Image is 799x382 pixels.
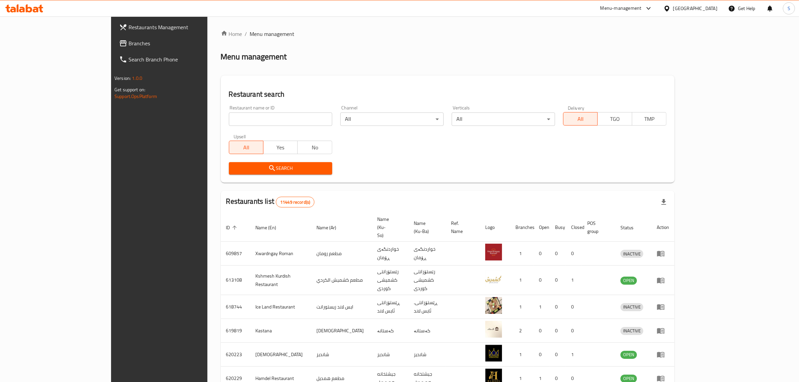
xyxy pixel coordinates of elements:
[651,213,675,242] th: Action
[657,327,669,335] div: Menu
[266,143,295,152] span: Yes
[114,92,157,101] a: Support.OpsPlatform
[408,242,446,266] td: خواردنگەی ڕۆمان
[114,74,131,83] span: Version:
[587,219,607,235] span: POS group
[510,319,534,343] td: 2
[597,112,632,126] button: TGO
[534,295,550,319] td: 1
[372,343,408,367] td: شانديز
[245,30,247,38] li: /
[673,5,717,12] div: [GEOGRAPHIC_DATA]
[316,224,345,232] span: Name (Ar)
[566,266,582,295] td: 1
[510,295,534,319] td: 1
[566,343,582,367] td: 1
[566,213,582,242] th: Closed
[510,343,534,367] td: 1
[221,51,287,62] h2: Menu management
[311,343,372,367] td: شانديز
[534,266,550,295] td: 0
[250,266,311,295] td: Kshmesh Kurdish Restaurant
[311,266,372,295] td: مطعم كشميش الكردي
[620,224,642,232] span: Status
[408,343,446,367] td: شانديز
[129,39,239,47] span: Branches
[340,112,444,126] div: All
[129,23,239,31] span: Restaurants Management
[485,271,502,287] img: Kshmesh Kurdish Restaurant
[372,319,408,343] td: کەستانە
[620,277,637,284] span: OPEN
[414,219,438,235] span: Name (Ku-Ba)
[534,242,550,266] td: 0
[534,319,550,343] td: 0
[550,266,566,295] td: 0
[620,351,637,359] div: OPEN
[657,249,669,257] div: Menu
[620,303,643,311] span: INACTIVE
[656,194,672,210] div: Export file
[550,242,566,266] td: 0
[657,303,669,311] div: Menu
[550,213,566,242] th: Busy
[276,197,314,207] div: Total records count
[550,319,566,343] td: 0
[632,112,666,126] button: TMP
[408,266,446,295] td: رێستۆرانتی کشمیشى كوردى
[221,30,675,38] nav: breadcrumb
[297,141,332,154] button: No
[114,85,145,94] span: Get support on:
[311,242,372,266] td: مطعم رومان
[276,199,314,205] span: 11449 record(s)
[566,319,582,343] td: 0
[480,213,510,242] th: Logo
[657,276,669,284] div: Menu
[510,242,534,266] td: 1
[377,215,400,239] span: Name (Ku-So)
[566,114,595,124] span: All
[568,105,585,110] label: Delivery
[620,327,643,335] span: INACTIVE
[452,112,555,126] div: All
[408,319,446,343] td: کەستانە
[229,112,332,126] input: Search for restaurant name or ID..
[600,114,629,124] span: TGO
[620,250,643,258] span: INACTIVE
[250,343,311,367] td: [DEMOGRAPHIC_DATA]
[250,30,295,38] span: Menu management
[451,219,472,235] span: Ref. Name
[485,345,502,362] img: Shandiz
[534,213,550,242] th: Open
[485,297,502,314] img: Ice Land Restaurant
[620,277,637,285] div: OPEN
[510,266,534,295] td: 1
[229,141,263,154] button: All
[300,143,329,152] span: No
[232,143,261,152] span: All
[372,295,408,319] td: ڕێستۆرانتی ئایس لاند
[485,244,502,260] img: Xwardngay Roman
[129,55,239,63] span: Search Branch Phone
[311,319,372,343] td: [DEMOGRAPHIC_DATA]
[550,343,566,367] td: 0
[485,321,502,338] img: Kastana
[566,242,582,266] td: 0
[534,343,550,367] td: 0
[256,224,285,232] span: Name (En)
[234,164,327,173] span: Search
[620,351,637,359] span: OPEN
[372,266,408,295] td: رێستۆرانتی کشمیشى كوردى
[234,134,246,139] label: Upsell
[263,141,298,154] button: Yes
[408,295,446,319] td: .ڕێستۆرانتی ئایس لاند
[372,242,408,266] td: خواردنگەی ڕۆمان
[600,4,642,12] div: Menu-management
[132,74,142,83] span: 1.0.0
[566,295,582,319] td: 0
[229,89,666,99] h2: Restaurant search
[788,5,790,12] span: S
